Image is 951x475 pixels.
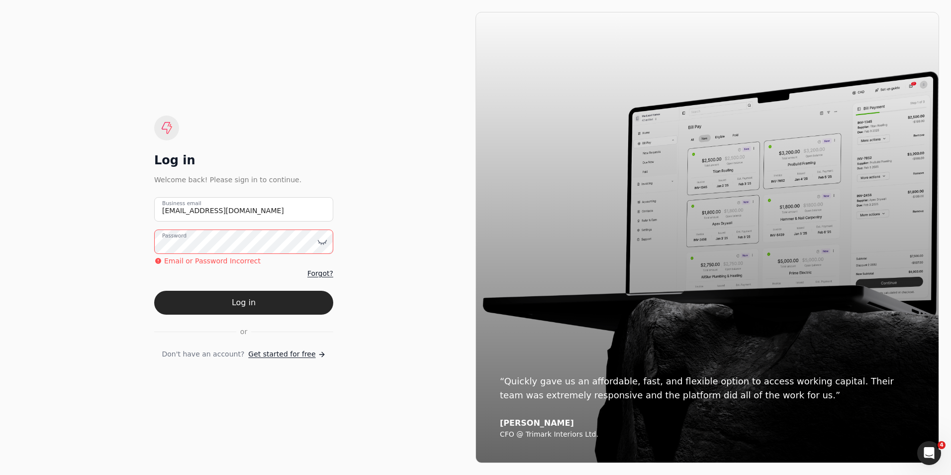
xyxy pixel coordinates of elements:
[162,232,187,240] label: Password
[162,200,201,208] label: Business email
[248,349,325,359] a: Get started for free
[248,349,315,359] span: Get started for free
[154,152,333,168] div: Log in
[307,268,333,279] a: Forgot?
[500,418,915,428] div: [PERSON_NAME]
[500,430,915,439] div: CFO @ Trimark Interiors Ltd.
[164,256,261,266] p: Email or Password Incorrect
[938,441,946,449] span: 4
[240,327,247,337] span: or
[154,291,333,315] button: Log in
[917,441,941,465] iframe: Intercom live chat
[154,174,333,185] div: Welcome back! Please sign in to continue.
[500,374,915,402] div: “Quickly gave us an affordable, fast, and flexible option to access working capital. Their team w...
[162,349,244,359] span: Don't have an account?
